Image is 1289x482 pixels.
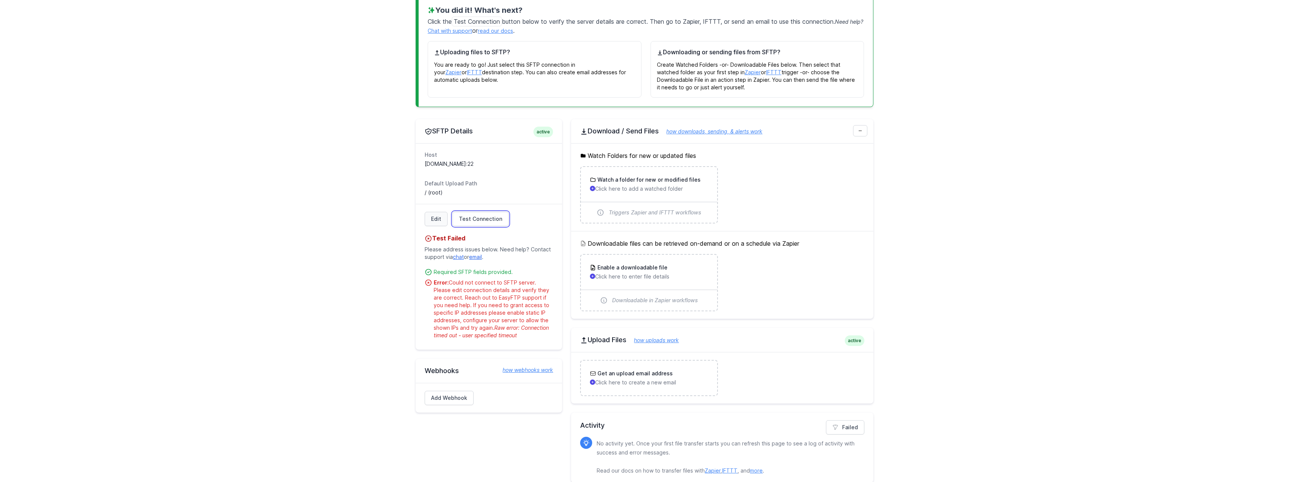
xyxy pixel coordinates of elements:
a: Edit [425,212,448,226]
h2: Activity [580,420,864,431]
a: IFTTT [766,69,782,75]
a: read our docs [478,28,513,34]
a: Zapier [705,467,721,474]
h4: Uploading files to SFTP? [434,47,635,57]
h5: Downloadable files can be retrieved on-demand or on a schedule via Zapier [580,239,864,248]
h3: You did it! What's next? [428,5,864,15]
a: Test Connection [453,212,509,226]
strong: Error: [434,279,449,286]
a: more [750,467,763,474]
p: Please address issues below. Need help? Contact support via or . [425,243,553,264]
div: Required SFTP fields provided. [434,268,553,276]
h3: Enable a downloadable file [596,264,667,271]
span: Test Connection [452,17,502,26]
span: active [845,335,864,346]
a: how webhooks work [495,366,553,374]
span: Test Connection [459,215,502,223]
dt: Host [425,151,553,159]
h2: Download / Send Files [580,127,864,136]
h2: Webhooks [425,366,553,375]
p: Click here to create a new email [590,379,708,386]
h4: Downloading or sending files from SFTP? [657,47,858,57]
p: Click the button below to verify the server details are correct. Then go to Zapier, IFTTT, or sen... [428,15,864,35]
p: Click here to add a watched folder [590,185,708,193]
a: chat [453,254,464,260]
p: No activity yet. Once your first file transfer starts you can refresh this page to see a log of a... [597,439,858,475]
iframe: Drift Widget Chat Controller [1251,444,1280,473]
h2: Upload Files [580,335,864,344]
div: Could not connect to SFTP server. Please edit connection details and verify they are correct. Rea... [434,279,553,339]
dd: / (root) [425,189,553,196]
a: how uploads work [626,337,679,343]
h3: Watch a folder for new or modified files [596,176,701,184]
a: Watch a folder for new or modified files Click here to add a watched folder Triggers Zapier and I... [581,167,717,223]
a: Zapier [745,69,761,75]
a: IFTTT [722,467,737,474]
a: Failed [826,420,864,435]
p: Click here to enter file details [590,273,708,280]
a: Zapier [445,69,462,75]
p: Create Watched Folders -or- Downloadable Files below. Then select that watched folder as your fir... [657,57,858,91]
dt: Default Upload Path [425,180,553,187]
a: Add Webhook [425,391,474,405]
a: Enable a downloadable file Click here to enter file details Downloadable in Zapier workflows [581,255,717,311]
span: Triggers Zapier and IFTTT workflows [609,209,701,216]
h3: Get an upload email address [596,370,673,377]
a: email [469,254,482,260]
dd: [DOMAIN_NAME]:22 [425,160,553,168]
span: Downloadable in Zapier workflows [612,297,698,304]
span: Need help? [835,18,863,25]
h2: SFTP Details [425,127,553,136]
p: You are ready to go! Just select this SFTP connection in your or destination step. You can also c... [434,57,635,84]
h4: Test Failed [425,234,553,243]
a: how downloads, sending, & alerts work [659,128,762,135]
h5: Watch Folders for new or updated files [580,151,864,160]
a: Get an upload email address Click here to create a new email [581,361,717,395]
span: active [533,127,553,137]
a: Chat with support [428,28,472,34]
a: IFTTT [467,69,482,75]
